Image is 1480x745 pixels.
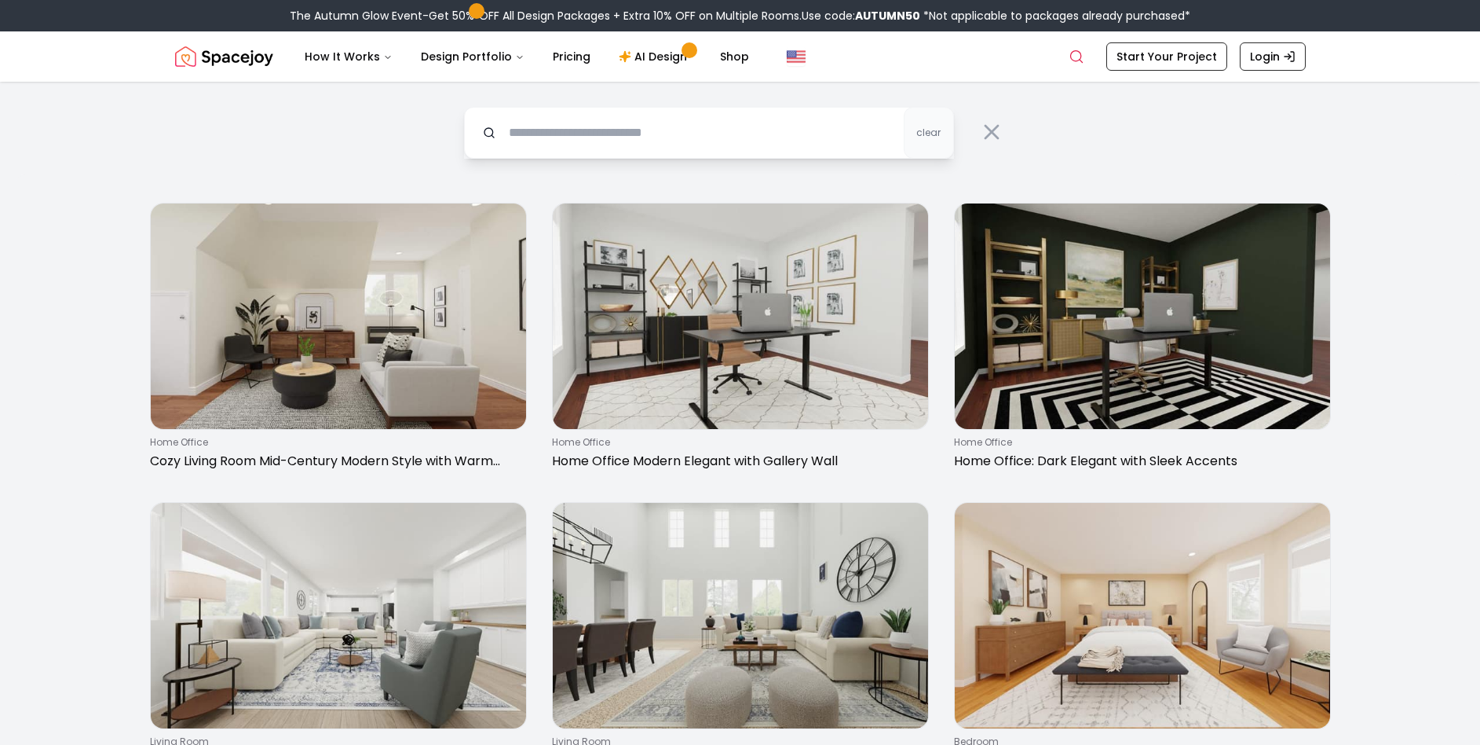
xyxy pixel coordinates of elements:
p: Home Office Modern Elegant with Gallery Wall [552,452,923,471]
a: Spacejoy [175,41,273,72]
img: Bedroom: Cozy Modern Industrial with Workspace [955,503,1330,728]
a: Home Office Modern Elegant with Gallery Wallhome officeHome Office Modern Elegant with Gallery Wall [552,203,929,477]
img: Home Office Modern Elegant with Gallery Wall [553,204,928,429]
p: Cozy Living Room Mid-Century Modern Style with Warm Wood Tones [150,452,521,471]
a: Cozy Living Room Mid-Century Modern Style with Warm Wood Toneshome officeCozy Living Room Mid-Cen... [150,203,527,477]
p: Home Office: Dark Elegant with Sleek Accents [954,452,1325,471]
a: Home Office: Dark Elegant with Sleek Accentshome officeHome Office: Dark Elegant with Sleek Accents [954,203,1331,477]
p: home office [954,436,1325,449]
div: The Autumn Glow Event-Get 50% OFF All Design Packages + Extra 10% OFF on Multiple Rooms. [290,8,1190,24]
p: home office [552,436,923,449]
img: Classic Living Room with Elegant Neutral Tones [151,503,526,728]
img: Cozy Living Room Mid-Century Modern Style with Warm Wood Tones [151,204,526,429]
img: Home Office: Dark Elegant with Sleek Accents [955,204,1330,429]
span: clear [916,127,941,139]
a: Shop [707,41,762,72]
a: Start Your Project [1106,42,1227,71]
button: Design Portfolio [408,41,537,72]
p: home office [150,436,521,449]
img: United States [787,47,806,66]
span: *Not applicable to packages already purchased* [920,8,1190,24]
img: Living Room Modern Elegant with High Ceilings [553,503,928,728]
img: Spacejoy Logo [175,41,273,72]
a: Login [1240,42,1306,71]
button: How It Works [292,41,405,72]
a: Pricing [540,41,603,72]
nav: Global [175,31,1306,82]
nav: Main [292,41,762,72]
b: AUTUMN50 [855,8,920,24]
span: Use code: [802,8,920,24]
button: clear [904,107,954,159]
a: AI Design [606,41,704,72]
